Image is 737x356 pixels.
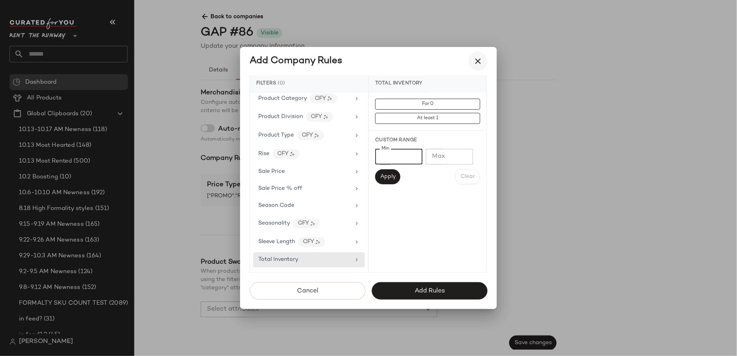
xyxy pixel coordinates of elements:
[327,96,332,101] img: ai.DGldD1NL.svg
[258,96,307,101] span: Product Category
[250,282,365,300] button: Cancel
[258,114,303,120] span: Product Division
[258,151,269,157] span: Rise
[316,240,320,245] img: ai.DGldD1NL.svg
[369,75,429,92] div: Total Inventory
[375,113,480,124] button: At least 1
[310,221,315,226] img: ai.DGldD1NL.svg
[297,131,324,141] div: CFY
[290,152,295,157] img: ai.DGldD1NL.svg
[258,203,294,209] span: Season Code
[258,186,302,192] span: Sale Price % off
[293,219,320,229] div: CFY
[273,149,299,159] div: CFY
[258,221,290,227] span: Seasonality
[278,80,286,87] span: (0)
[414,287,445,295] span: Add Rules
[375,137,480,144] div: Custom Range
[323,115,328,120] img: ai.DGldD1NL.svg
[422,101,434,107] span: For 0
[250,55,342,67] div: Add Company Rules
[258,169,285,175] span: Sale Price
[375,169,400,184] button: Apply
[375,99,480,110] button: For 0
[298,237,325,247] div: CFY
[380,174,396,180] span: Apply
[306,112,333,122] div: CFY
[258,257,298,263] span: Total Inventory
[310,94,337,103] div: CFY
[258,239,295,245] span: Sleeve Length
[250,75,368,92] div: Filters
[258,133,294,139] span: Product Type
[314,133,319,138] img: ai.DGldD1NL.svg
[372,282,487,300] button: Add Rules
[297,287,318,295] span: Cancel
[417,116,438,121] span: At least 1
